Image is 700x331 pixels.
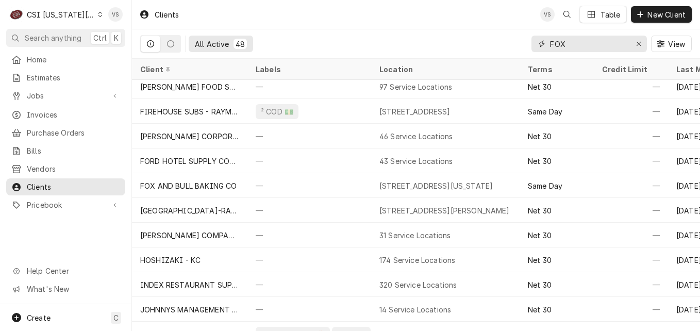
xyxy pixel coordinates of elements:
div: Net 30 [528,156,552,167]
div: VS [540,7,555,22]
div: Net 30 [528,131,552,142]
a: Vendors [6,160,125,177]
div: Same Day [528,106,562,117]
div: — [594,272,668,297]
a: Go to Jobs [6,87,125,104]
div: Net 30 [528,255,552,266]
div: 14 Service Locations [379,304,451,315]
div: Net 30 [528,230,552,241]
div: CSI [US_STATE][GEOGRAPHIC_DATA] [27,9,95,20]
span: Invoices [27,109,120,120]
div: — [594,74,668,99]
div: VS [108,7,123,22]
div: — [247,297,371,322]
span: Home [27,54,120,65]
div: Labels [256,64,363,75]
div: Net 30 [528,205,552,216]
input: Keyword search [550,36,627,52]
div: [STREET_ADDRESS] [379,106,451,117]
div: [PERSON_NAME] CORPORATION - KC [140,131,239,142]
div: [STREET_ADDRESS][US_STATE] [379,180,493,191]
div: 48 [236,39,245,49]
div: — [247,247,371,272]
div: FIREHOUSE SUBS - RAYMORE [140,106,239,117]
div: 97 Service Locations [379,81,452,92]
div: C [9,7,24,22]
a: Purchase Orders [6,124,125,141]
a: Estimates [6,69,125,86]
a: Invoices [6,106,125,123]
div: — [247,272,371,297]
div: — [594,99,668,124]
div: 43 Service Locations [379,156,453,167]
div: [PERSON_NAME] FOOD SERVICE EQUIPMENT (1) [140,81,239,92]
a: Clients [6,178,125,195]
span: Vendors [27,163,120,174]
div: JOHNNYS MANAGEMENT INC [140,304,239,315]
span: Jobs [27,90,105,101]
div: Table [601,9,621,20]
div: — [594,124,668,148]
div: [STREET_ADDRESS][PERSON_NAME] [379,205,510,216]
div: — [247,148,371,173]
div: 174 Service Locations [379,255,455,266]
span: Pricebook [27,200,105,210]
div: Vicky Stuesse's Avatar [108,7,123,22]
button: Open search [559,6,575,23]
a: Go to Pricebook [6,196,125,213]
a: Home [6,51,125,68]
span: Estimates [27,72,120,83]
span: What's New [27,284,119,294]
span: View [666,39,687,49]
div: INDEX RESTAURANT SUPPLY INC [140,279,239,290]
div: — [594,297,668,322]
div: Credit Limit [602,64,658,75]
a: Go to What's New [6,280,125,297]
div: — [594,247,668,272]
div: — [594,198,668,223]
div: Location [379,64,511,75]
div: — [247,198,371,223]
span: K [114,32,119,43]
div: Client [140,64,237,75]
div: 31 Service Locations [379,230,451,241]
span: Ctrl [93,32,107,43]
div: FORD HOTEL SUPPLY COMPANY-[GEOGRAPHIC_DATA] [140,156,239,167]
div: [PERSON_NAME] COMPANY - KC [140,230,239,241]
div: Vicky Stuesse's Avatar [540,7,555,22]
div: FOX AND BULL BAKING CO [140,180,237,191]
div: ² COD 💵 [260,106,294,117]
span: Clients [27,181,120,192]
div: — [247,74,371,99]
button: Search anythingCtrlK [6,29,125,47]
div: — [247,124,371,148]
a: Bills [6,142,125,159]
div: All Active [195,39,229,49]
div: CSI Kansas City's Avatar [9,7,24,22]
button: View [651,36,692,52]
span: Search anything [25,32,81,43]
span: Bills [27,145,120,156]
span: Purchase Orders [27,127,120,138]
button: Erase input [630,36,647,52]
div: — [594,223,668,247]
div: — [594,148,668,173]
div: [GEOGRAPHIC_DATA]-RAYMORE SENIOR CARE [140,205,239,216]
div: Net 30 [528,279,552,290]
span: C [113,312,119,323]
div: 320 Service Locations [379,279,457,290]
a: Go to Help Center [6,262,125,279]
span: Create [27,313,51,322]
div: 46 Service Locations [379,131,453,142]
div: Net 30 [528,81,552,92]
div: Net 30 [528,304,552,315]
div: Terms [528,64,584,75]
button: New Client [631,6,692,23]
div: Same Day [528,180,562,191]
div: — [247,223,371,247]
div: — [594,173,668,198]
span: New Client [645,9,688,20]
span: Help Center [27,266,119,276]
div: HOSHIZAKI - KC [140,255,201,266]
div: — [247,173,371,198]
